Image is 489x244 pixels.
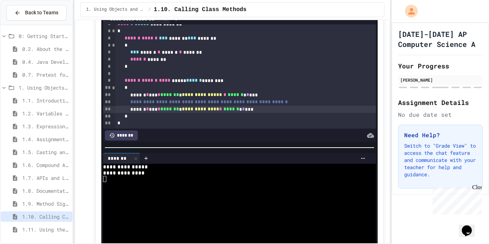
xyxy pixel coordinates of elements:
[404,142,476,178] p: Switch to "Grade View" to access the chat feature and communicate with your teacher for help and ...
[148,7,151,13] span: /
[22,58,69,66] span: 0.4. Java Development Environments
[22,71,69,78] span: 0.7. Pretest for the AP CSA Exam
[400,77,480,83] div: [PERSON_NAME]
[154,5,246,14] span: 1.10. Calling Class Methods
[22,135,69,143] span: 1.4. Assignment and Input
[22,123,69,130] span: 1.3. Expressions and Output [New]
[22,213,69,220] span: 1.10. Calling Class Methods
[404,131,476,139] h3: Need Help?
[22,226,69,233] span: 1.11. Using the Math Class
[25,9,58,16] span: Back to Teams
[398,97,483,107] h2: Assignment Details
[430,184,482,215] iframe: chat widget
[22,187,69,195] span: 1.8. Documentation with Comments and Preconditions
[3,3,49,46] div: Chat with us now!Close
[397,3,420,19] div: My Account
[22,161,69,169] span: 1.6. Compound Assignment Operators
[398,110,483,119] div: No due date set
[19,84,69,91] span: 1. Using Objects and Methods
[22,174,69,182] span: 1.7. APIs and Libraries
[22,148,69,156] span: 1.5. Casting and Ranges of Values
[86,7,146,13] span: 1. Using Objects and Methods
[19,32,69,40] span: 0: Getting Started
[398,29,483,49] h1: [DATE]-[DATE] AP Computer Science A
[6,5,67,20] button: Back to Teams
[22,45,69,53] span: 0.2. About the AP CSA Exam
[22,110,69,117] span: 1.2. Variables and Data Types
[398,61,483,71] h2: Your Progress
[22,200,69,207] span: 1.9. Method Signatures
[22,97,69,104] span: 1.1. Introduction to Algorithms, Programming, and Compilers
[459,215,482,237] iframe: chat widget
